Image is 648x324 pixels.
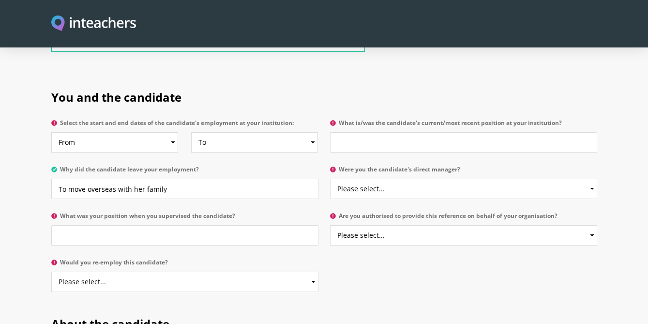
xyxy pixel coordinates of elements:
[330,213,597,225] label: Are you authorised to provide this reference on behalf of your organisation?
[51,89,181,105] span: You and the candidate
[51,213,318,225] label: What was your position when you supervised the candidate?
[330,120,597,132] label: What is/was the candidate's current/most recent position at your institution?
[51,15,136,32] img: Inteachers
[51,166,318,179] label: Why did the candidate leave your employment?
[330,166,597,179] label: Were you the candidate's direct manager?
[51,259,318,272] label: Would you re-employ this candidate?
[51,120,318,132] label: Select the start and end dates of the candidate's employment at your institution:
[51,15,136,32] a: Visit this site's homepage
